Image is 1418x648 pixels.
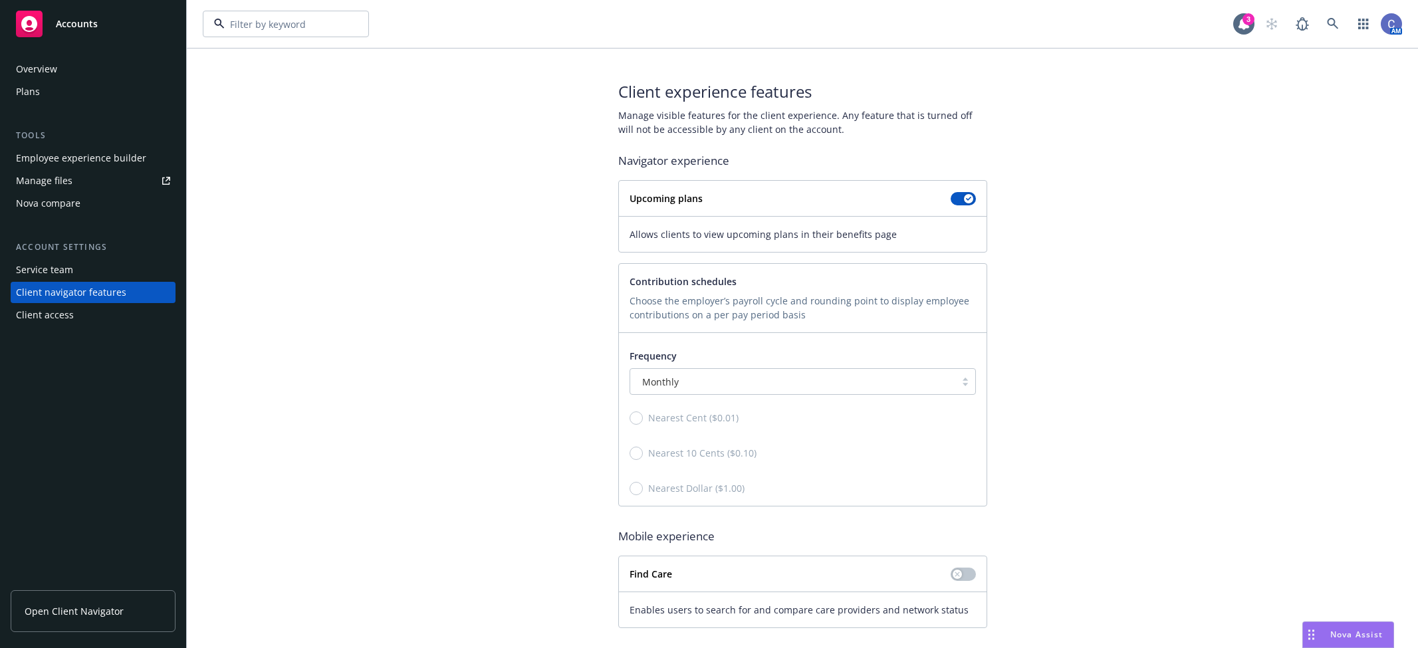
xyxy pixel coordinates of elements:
span: Navigator experience [618,152,987,169]
input: Nearest Dollar ($1.00) [630,482,643,495]
p: Choose the employer’s payroll cycle and rounding point to display employee contributions on a per... [630,294,976,322]
a: Service team [11,259,176,280]
div: Tools [11,129,176,142]
a: Start snowing [1258,11,1285,37]
a: Employee experience builder [11,148,176,169]
input: Filter by keyword [225,17,342,31]
span: Nearest 10 Cents ($0.10) [648,446,757,460]
span: Monthly [642,375,679,389]
button: Nova Assist [1302,621,1394,648]
span: Nearest Dollar ($1.00) [648,481,745,495]
div: Manage files [16,170,72,191]
span: Nova Assist [1330,629,1383,640]
div: Overview [16,58,57,80]
strong: Find Care [630,568,672,580]
span: Enables users to search for and compare care providers and network status [630,603,976,617]
span: Open Client Navigator [25,604,124,618]
a: Nova compare [11,193,176,214]
span: Client experience features [618,80,987,103]
p: Contribution schedules [630,274,976,288]
a: Accounts [11,5,176,43]
a: Manage files [11,170,176,191]
a: Plans [11,81,176,102]
img: photo [1381,13,1402,35]
span: Manage visible features for the client experience. Any feature that is turned off will not be acc... [618,108,987,136]
div: Plans [16,81,40,102]
a: Report a Bug [1289,11,1316,37]
a: Overview [11,58,176,80]
div: 3 [1242,13,1254,25]
strong: Upcoming plans [630,192,703,205]
div: Account settings [11,241,176,254]
input: Nearest 10 Cents ($0.10) [630,447,643,460]
div: Client navigator features [16,282,126,303]
div: Nova compare [16,193,80,214]
span: Allows clients to view upcoming plans in their benefits page [630,227,976,241]
div: Service team [16,259,73,280]
span: Monthly [637,375,949,389]
span: Mobile experience [618,528,987,545]
a: Switch app [1350,11,1377,37]
a: Client navigator features [11,282,176,303]
div: Employee experience builder [16,148,146,169]
span: Accounts [56,19,98,29]
a: Search [1320,11,1346,37]
div: Client access [16,304,74,326]
input: Nearest Cent ($0.01) [630,411,643,425]
p: Frequency [630,349,976,363]
span: Nearest Cent ($0.01) [648,411,739,425]
div: Drag to move [1303,622,1320,647]
a: Client access [11,304,176,326]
